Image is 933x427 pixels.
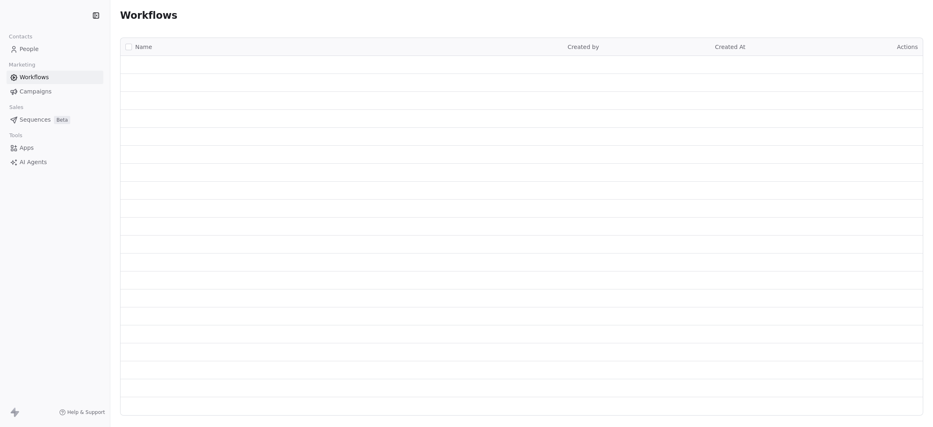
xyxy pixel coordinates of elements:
span: People [20,45,39,53]
span: Sequences [20,116,51,124]
a: People [7,42,103,56]
span: Sales [6,101,27,113]
span: Marketing [5,59,39,71]
span: Workflows [120,10,177,21]
span: Apps [20,144,34,152]
span: Campaigns [20,87,51,96]
span: Created At [715,44,746,50]
a: Help & Support [59,409,105,416]
a: Campaigns [7,85,103,98]
span: Tools [6,129,26,142]
a: SequencesBeta [7,113,103,127]
span: Workflows [20,73,49,82]
span: Created by [567,44,599,50]
span: Help & Support [67,409,105,416]
a: AI Agents [7,156,103,169]
span: Actions [897,44,918,50]
span: Contacts [5,31,36,43]
a: Apps [7,141,103,155]
a: Workflows [7,71,103,84]
span: Beta [54,116,70,124]
span: AI Agents [20,158,47,167]
span: Name [135,43,152,51]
